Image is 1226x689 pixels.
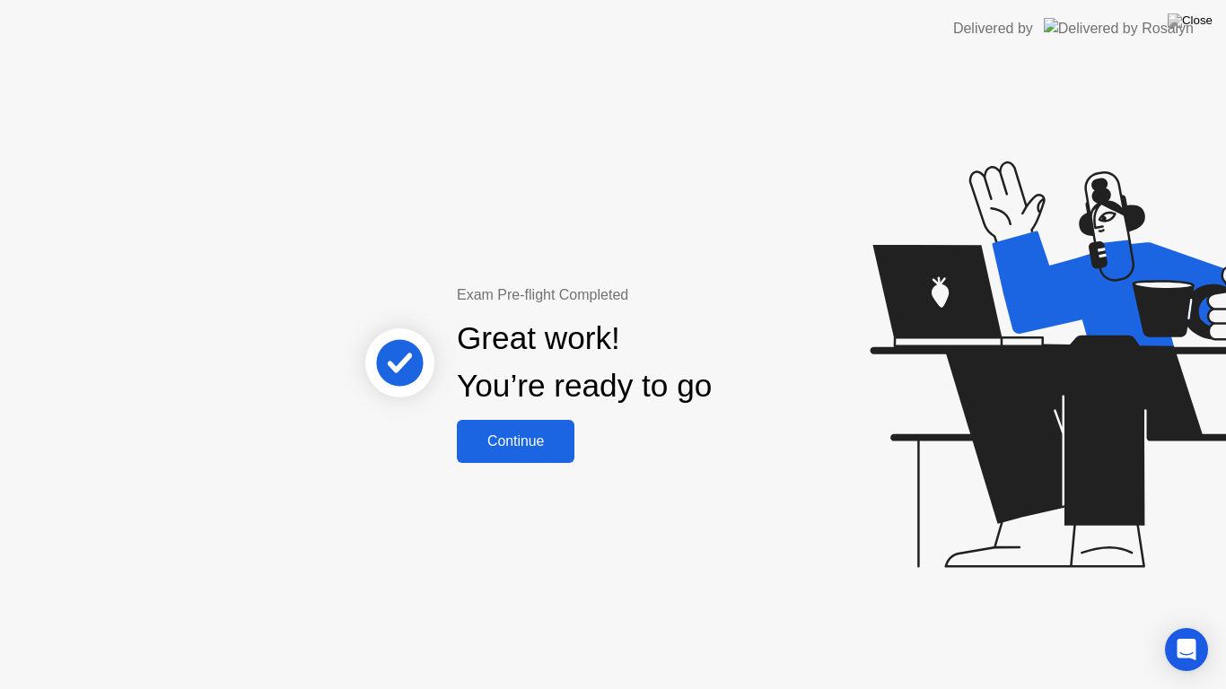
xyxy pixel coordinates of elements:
[1044,18,1194,39] img: Delivered by Rosalyn
[457,284,828,306] div: Exam Pre-flight Completed
[462,433,569,449] div: Continue
[953,18,1033,39] div: Delivered by
[1165,628,1208,671] div: Open Intercom Messenger
[457,315,712,410] div: Great work! You’re ready to go
[457,420,574,463] button: Continue
[1168,13,1213,28] img: Close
